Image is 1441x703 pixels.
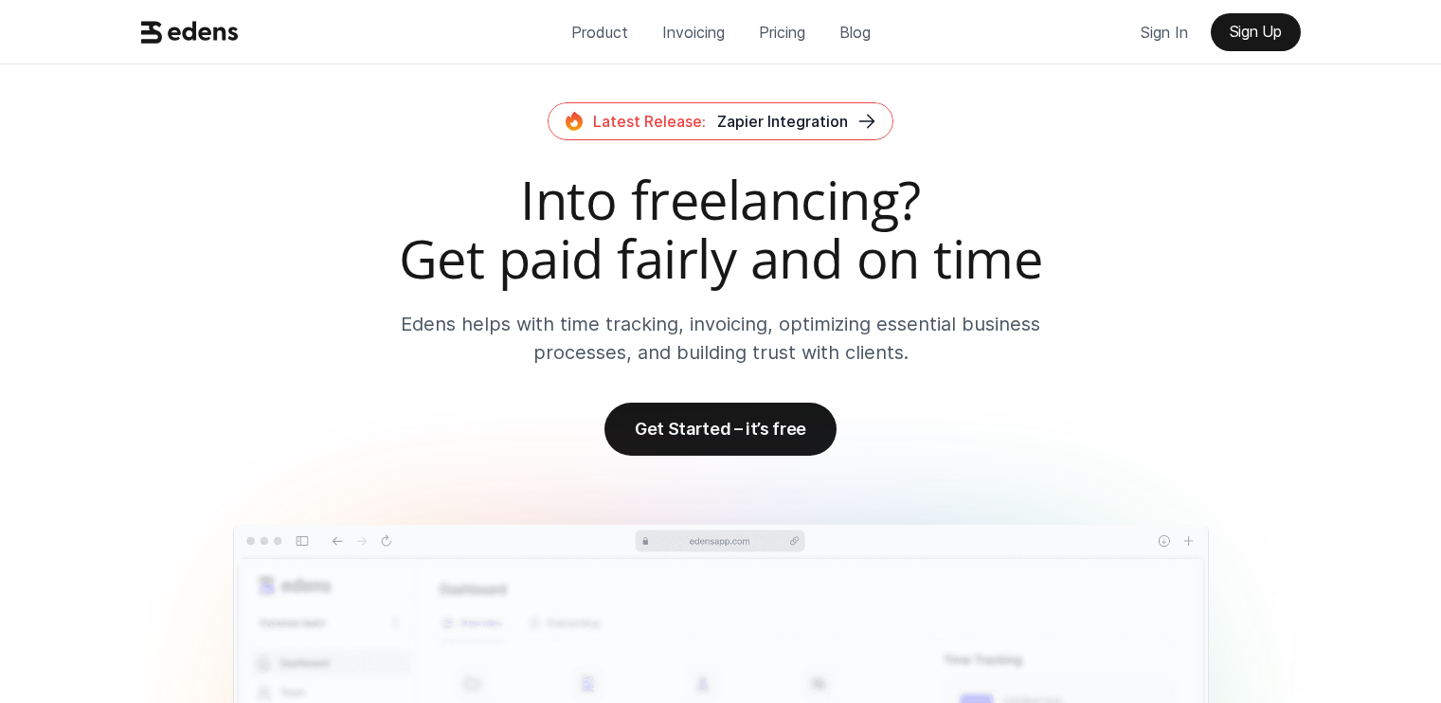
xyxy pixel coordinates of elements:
a: Blog [824,13,886,51]
p: Sign Up [1230,23,1282,41]
p: Blog [839,18,871,46]
p: Get Started – it’s free [635,419,806,439]
p: Pricing [759,18,805,46]
a: Invoicing [647,13,740,51]
p: Edens helps with time tracking, invoicing, optimizing essential business processes, and building ... [399,310,1042,367]
span: Zapier Integration [717,112,848,131]
span: Latest Release: [593,112,706,131]
p: Sign In [1141,18,1188,46]
a: Product [556,13,643,51]
p: Product [571,18,628,46]
a: Sign Up [1211,13,1301,51]
a: Latest Release:Zapier Integration [548,102,893,140]
p: Invoicing [662,18,725,46]
a: Sign In [1126,13,1203,51]
h2: Into freelancing? Get paid fairly and on time [134,171,1308,287]
a: Pricing [744,13,820,51]
a: Get Started – it’s free [604,403,837,456]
